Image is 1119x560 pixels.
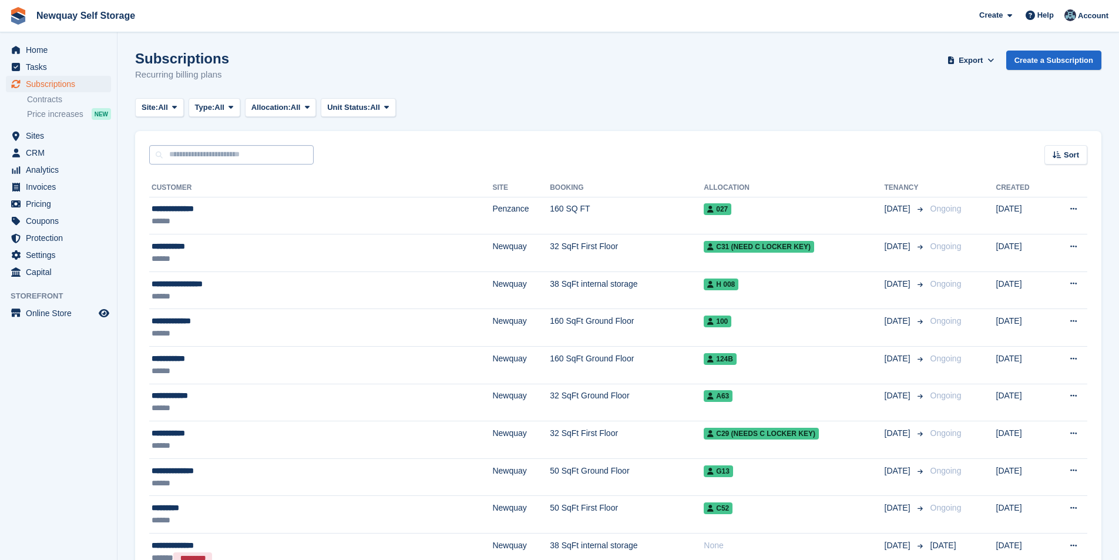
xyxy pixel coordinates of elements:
span: 027 [704,203,731,215]
span: [DATE] [885,203,913,215]
span: Settings [26,247,96,263]
a: Create a Subscription [1006,51,1101,70]
td: 32 SqFt First Floor [550,234,704,272]
span: [DATE] [930,541,956,550]
span: 124B [704,353,737,365]
span: All [214,102,224,113]
span: [DATE] [885,390,913,402]
td: [DATE] [996,421,1049,459]
button: Unit Status: All [321,98,395,118]
a: menu [6,162,111,178]
td: [DATE] [996,458,1049,496]
td: [DATE] [996,309,1049,347]
td: Newquay [492,234,550,272]
span: [DATE] [885,427,913,440]
span: Account [1078,10,1108,22]
a: menu [6,305,111,321]
div: None [704,539,884,552]
span: Tasks [26,59,96,75]
span: G13 [704,465,733,477]
button: Export [945,51,997,70]
td: 50 SqFt First Floor [550,496,704,534]
span: C52 [704,502,732,514]
h1: Subscriptions [135,51,229,66]
span: C29 (needs C locker key) [704,428,819,440]
th: Allocation [704,179,884,197]
p: Recurring billing plans [135,68,229,82]
th: Booking [550,179,704,197]
td: 50 SqFt Ground Floor [550,458,704,496]
th: Tenancy [885,179,926,197]
span: Subscriptions [26,76,96,92]
span: Sites [26,128,96,144]
td: 160 SqFt Ground Floor [550,309,704,347]
span: Capital [26,264,96,280]
span: [DATE] [885,315,913,327]
span: C31 (Need C Locker key) [704,241,814,253]
span: [DATE] [885,240,913,253]
span: Unit Status: [327,102,370,113]
a: menu [6,264,111,280]
span: Export [959,55,983,66]
td: [DATE] [996,197,1049,234]
span: All [370,102,380,113]
span: [DATE] [885,278,913,290]
span: Analytics [26,162,96,178]
a: menu [6,247,111,263]
a: Preview store [97,306,111,320]
span: Type: [195,102,215,113]
a: menu [6,76,111,92]
a: Newquay Self Storage [32,6,140,25]
span: Ongoing [930,428,962,438]
td: [DATE] [996,347,1049,384]
td: Newquay [492,458,550,496]
a: menu [6,59,111,75]
a: menu [6,145,111,161]
span: H 008 [704,279,738,290]
td: Newquay [492,347,550,384]
td: 32 SqFt First Floor [550,421,704,459]
span: Ongoing [930,503,962,512]
td: Newquay [492,384,550,421]
th: Created [996,179,1049,197]
button: Type: All [189,98,240,118]
span: Sort [1064,149,1079,161]
span: All [291,102,301,113]
span: CRM [26,145,96,161]
span: Help [1037,9,1054,21]
a: menu [6,196,111,212]
span: Pricing [26,196,96,212]
td: 38 SqFt internal storage [550,271,704,309]
a: menu [6,230,111,246]
td: Newquay [492,421,550,459]
td: [DATE] [996,496,1049,534]
a: menu [6,179,111,195]
span: Ongoing [930,316,962,326]
span: Ongoing [930,354,962,363]
td: Newquay [492,496,550,534]
span: Protection [26,230,96,246]
td: Penzance [492,197,550,234]
span: Coupons [26,213,96,229]
a: Contracts [27,94,111,105]
td: [DATE] [996,234,1049,272]
span: Site: [142,102,158,113]
th: Site [492,179,550,197]
span: Home [26,42,96,58]
a: Price increases NEW [27,108,111,120]
span: [DATE] [885,539,913,552]
span: Price increases [27,109,83,120]
span: Storefront [11,290,117,302]
span: [DATE] [885,465,913,477]
a: menu [6,128,111,144]
a: menu [6,42,111,58]
span: Online Store [26,305,96,321]
span: A63 [704,390,732,402]
span: Ongoing [930,242,962,251]
span: Ongoing [930,279,962,289]
span: Allocation: [251,102,291,113]
img: Colette Pearce [1064,9,1076,21]
span: [DATE] [885,353,913,365]
div: NEW [92,108,111,120]
a: menu [6,213,111,229]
